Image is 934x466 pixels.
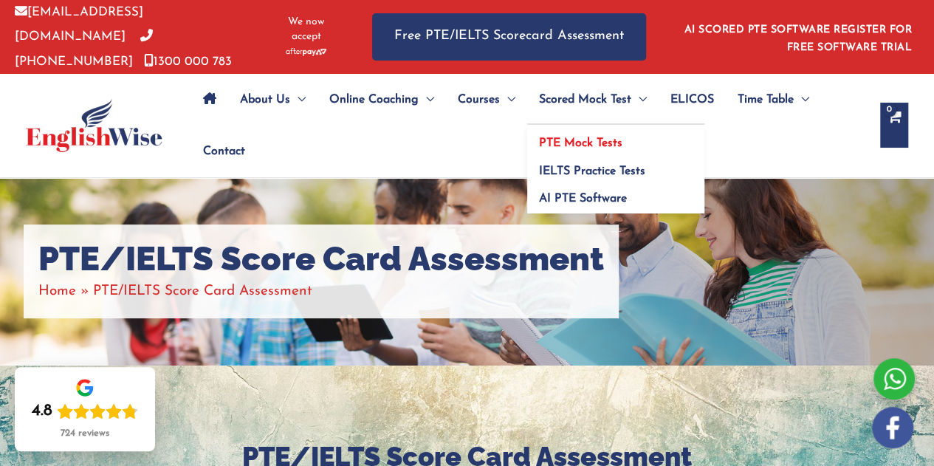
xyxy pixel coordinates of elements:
span: We now accept [277,15,335,44]
span: Courses [458,74,500,126]
a: Free PTE/IELTS Scorecard Assessment [372,13,646,60]
a: Online CoachingMenu Toggle [317,74,446,126]
span: Online Coaching [329,74,419,126]
a: Scored Mock TestMenu Toggle [527,74,659,126]
span: AI PTE Software [539,193,627,205]
a: View Shopping Cart, empty [880,103,908,148]
span: About Us [240,74,290,126]
span: Scored Mock Test [539,74,631,126]
div: 724 reviews [61,428,109,439]
span: PTE Mock Tests [539,137,622,149]
span: Time Table [738,74,794,126]
a: Contact [191,126,245,177]
a: AI SCORED PTE SOFTWARE REGISTER FOR FREE SOFTWARE TRIAL [684,24,913,53]
h1: PTE/IELTS Score Card Assessment [38,239,604,279]
a: [EMAIL_ADDRESS][DOMAIN_NAME] [15,6,143,43]
a: AI PTE Software [527,180,704,214]
img: white-facebook.png [872,407,913,448]
span: Menu Toggle [631,74,647,126]
a: 1300 000 783 [144,55,232,68]
span: PTE/IELTS Score Card Assessment [93,284,312,298]
a: Time TableMenu Toggle [726,74,821,126]
nav: Breadcrumbs [38,279,604,304]
aside: Header Widget 1 [676,13,919,61]
span: ELICOS [670,74,714,126]
div: 4.8 [32,401,52,422]
a: ELICOS [659,74,726,126]
span: Menu Toggle [419,74,434,126]
nav: Site Navigation: Main Menu [191,74,865,177]
span: Menu Toggle [794,74,809,126]
img: Afterpay-Logo [286,48,326,56]
a: Home [38,284,76,298]
img: cropped-ew-logo [26,99,162,152]
span: Menu Toggle [290,74,306,126]
a: About UsMenu Toggle [228,74,317,126]
a: CoursesMenu Toggle [446,74,527,126]
span: IELTS Practice Tests [539,165,645,177]
a: PTE Mock Tests [527,125,704,153]
span: Menu Toggle [500,74,515,126]
a: IELTS Practice Tests [527,152,704,180]
div: Rating: 4.8 out of 5 [32,401,138,422]
span: Contact [203,126,245,177]
a: [PHONE_NUMBER] [15,30,153,67]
